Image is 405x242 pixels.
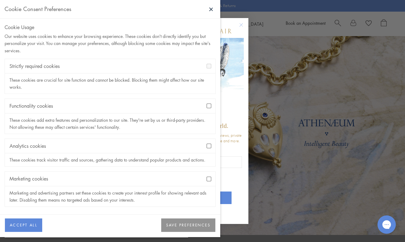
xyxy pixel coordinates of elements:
[5,218,42,232] button: ACCEPT ALL
[161,218,215,232] button: SAVE PREFERENCES
[5,59,215,73] div: Strictly required cookies
[5,23,216,31] div: Cookie Usage
[5,33,216,54] div: Our website uses cookies to enhance your browsing experience. These cookies don't directly identi...
[240,24,248,32] button: Close dialog
[5,114,215,134] div: These cookies add extra features and personalization to our site. They're set by us or third-part...
[374,213,399,236] iframe: Gorgias live chat messenger
[5,139,215,153] div: Analytics cookies
[5,153,215,166] div: These cookies track visitor traffic and sources, gathering data to understand popular products an...
[5,99,215,113] div: Functionality cookies
[5,5,71,14] div: Cookie Consent Preferences
[5,186,215,207] div: Marketing and advertising partners set these cookies to create your interest profile for showing ...
[5,73,215,94] div: These cookies are crucial for site function and cannot be blocked. Blocking them might affect how...
[5,172,215,186] div: Marketing cookies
